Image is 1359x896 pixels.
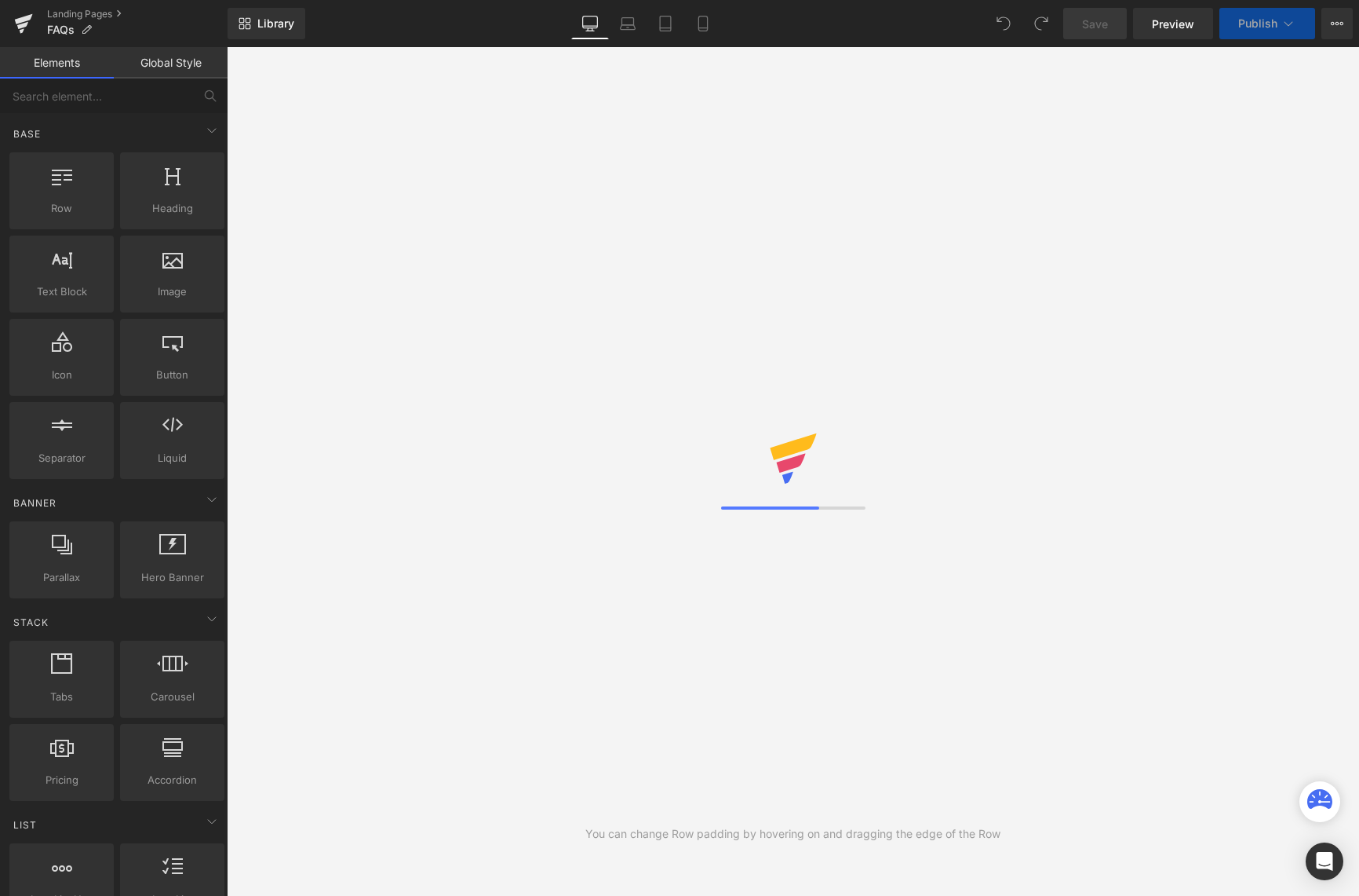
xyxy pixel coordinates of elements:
button: Publish [1219,8,1315,39]
span: Row [14,200,109,217]
a: Laptop [609,8,647,39]
span: Tabs [14,689,109,705]
span: Base [12,126,42,141]
a: Preview [1133,8,1213,39]
button: Redo [1026,8,1057,39]
a: New Library [228,8,305,39]
a: Tablet [647,8,684,39]
a: Desktop [571,8,609,39]
span: Stack [12,615,50,630]
span: Liquid [125,450,220,466]
span: List [12,817,38,832]
span: Carousel [125,689,220,705]
span: Accordion [125,772,220,788]
div: Open Intercom Messenger [1306,843,1343,880]
span: Text Block [14,283,109,300]
span: Publish [1238,17,1277,30]
span: Image [125,283,220,300]
span: Pricing [14,772,109,788]
span: Preview [1152,16,1194,32]
span: Button [125,367,220,383]
span: Heading [125,200,220,217]
a: Mobile [684,8,722,39]
div: You can change Row padding by hovering on and dragging the edge of the Row [585,825,1000,843]
span: Banner [12,496,58,510]
span: Save [1082,16,1108,32]
span: FAQs [47,24,75,36]
button: More [1321,8,1353,39]
span: Separator [14,450,109,466]
span: Library [257,16,294,31]
a: Landing Pages [47,8,228,20]
span: Icon [14,367,109,383]
button: Undo [988,8,1019,39]
span: Parallax [14,569,109,586]
span: Hero Banner [125,569,220,586]
a: Global Style [114,47,228,79]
